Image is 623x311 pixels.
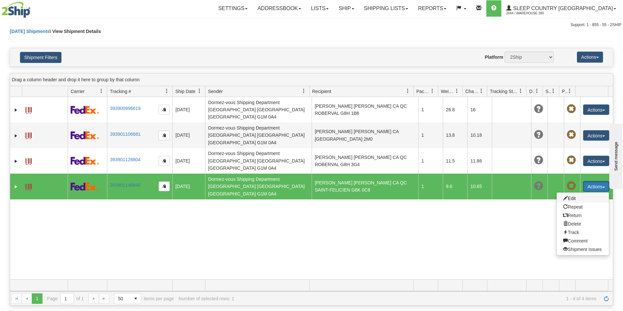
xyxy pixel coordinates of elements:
a: Edit [557,194,609,203]
a: Recipient filter column settings [402,86,413,97]
div: grid grouping header [10,73,613,86]
a: Label [25,181,32,191]
a: Reports [413,0,451,17]
td: 10.65 [467,174,492,199]
button: Copy to clipboard [159,131,170,140]
a: 393900996619 [110,106,140,111]
span: Tracking # [110,88,131,95]
span: Tracking Status [490,88,518,95]
span: Charge [465,88,479,95]
td: [PERSON_NAME] [PERSON_NAME] CA [GEOGRAPHIC_DATA] 2M0 [312,122,418,148]
td: 1 [418,97,443,122]
span: Carrier [71,88,85,95]
a: Lists [306,0,334,17]
a: Ship Date filter column settings [194,86,205,97]
button: Copy to clipboard [159,181,170,191]
td: Dormez-vous Shipping Department [GEOGRAPHIC_DATA] [GEOGRAPHIC_DATA] [GEOGRAPHIC_DATA] G1M 0A4 [205,148,312,174]
a: [DATE] Shipments [10,29,50,34]
span: Pickup Not Assigned [567,130,576,139]
a: Refresh [601,293,612,304]
a: 393901128804 [110,157,140,162]
a: Return [557,211,609,220]
span: Page sizes drop down [114,293,141,304]
td: 1 [418,122,443,148]
span: \ View Shipment Details [50,29,101,34]
div: Number of selected rows: 1 [179,296,234,301]
a: Addressbook [252,0,306,17]
td: [DATE] [172,174,205,199]
button: Copy to clipboard [159,156,170,166]
span: 50 [118,295,127,302]
span: Pickup Status [562,88,567,95]
td: 1 [418,174,443,199]
td: Dormez-vous Shipping Department [GEOGRAPHIC_DATA] [GEOGRAPHIC_DATA] [GEOGRAPHIC_DATA] G1M 0A4 [205,122,312,148]
a: Expand [13,183,19,190]
a: Tracking Status filter column settings [515,86,526,97]
a: Track [557,228,609,237]
a: 393901106681 [110,132,140,137]
span: items per page [114,293,174,304]
a: Delete shipment [557,220,609,228]
a: Charge filter column settings [476,86,487,97]
a: Comment [557,237,609,245]
label: Platform [485,54,503,60]
td: [DATE] [172,122,205,148]
iframe: chat widget [608,122,622,189]
button: Actions [577,52,603,63]
span: Pickup Not Assigned [567,104,576,114]
span: Recipient [312,88,331,95]
a: Shipment Issues [557,245,609,254]
td: 16 [467,97,492,122]
input: Page 1 [61,293,74,304]
td: [DATE] [172,97,205,122]
span: Unknown [534,104,543,114]
span: 2044 / Warehouse 390 [506,10,555,17]
a: Shipping lists [359,0,413,17]
td: 26.8 [443,97,467,122]
span: Unknown [534,181,543,191]
td: [PERSON_NAME] [PERSON_NAME] CA QC SAINT-FELICIEN G8K 0C8 [312,174,418,199]
td: Dormez-vous Shipping Department [GEOGRAPHIC_DATA] [GEOGRAPHIC_DATA] [GEOGRAPHIC_DATA] G1M 0A4 [205,97,312,122]
span: Sleep Country [GEOGRAPHIC_DATA] [511,6,613,11]
td: [PERSON_NAME] [PERSON_NAME] CA QC ROBERVAL G8H 3G4 [312,148,418,174]
td: 10.18 [467,122,492,148]
span: Sender [208,88,223,95]
span: Weight [441,88,455,95]
a: 393901148840 [110,182,140,188]
td: 9.6 [443,174,467,199]
img: logo2044.jpg [2,2,30,18]
img: 2 - FedEx Express® [71,157,99,165]
a: Sender filter column settings [298,86,309,97]
span: Ship Date [175,88,195,95]
div: Support: 1 - 855 - 55 - 2SHIP [2,22,621,28]
span: Unknown [534,130,543,139]
a: Sleep Country [GEOGRAPHIC_DATA] 2044 / Warehouse 390 [501,0,621,17]
a: Ship [334,0,359,17]
a: Delivery Status filter column settings [531,86,543,97]
img: 2 - FedEx Express® [71,131,99,139]
td: [DATE] [172,148,205,174]
span: 1 - 4 of 4 items [239,296,597,301]
a: Settings [213,0,252,17]
img: 2 - FedEx Express® [71,106,99,114]
a: Expand [13,107,19,113]
td: 1 [418,148,443,174]
a: Weight filter column settings [451,86,462,97]
span: Pickup Not Assigned [567,181,576,191]
span: Page 1 [32,293,42,304]
a: Expand [13,132,19,139]
button: Shipment Filters [20,52,61,63]
a: Pickup Status filter column settings [564,86,575,97]
td: [PERSON_NAME] [PERSON_NAME] CA QC ROBERVAL G8H 1B6 [312,97,418,122]
a: Tracking # filter column settings [161,86,172,97]
td: 11.86 [467,148,492,174]
td: Dormez-vous Shipping Department [GEOGRAPHIC_DATA] [GEOGRAPHIC_DATA] [GEOGRAPHIC_DATA] G1M 0A4 [205,174,312,199]
span: Unknown [534,156,543,165]
span: Delivery Status [529,88,535,95]
button: Actions [583,181,609,192]
button: Copy to clipboard [159,105,170,115]
button: Actions [583,104,609,115]
button: Actions [583,156,609,166]
span: Page of 1 [47,293,84,304]
span: select [130,293,141,304]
